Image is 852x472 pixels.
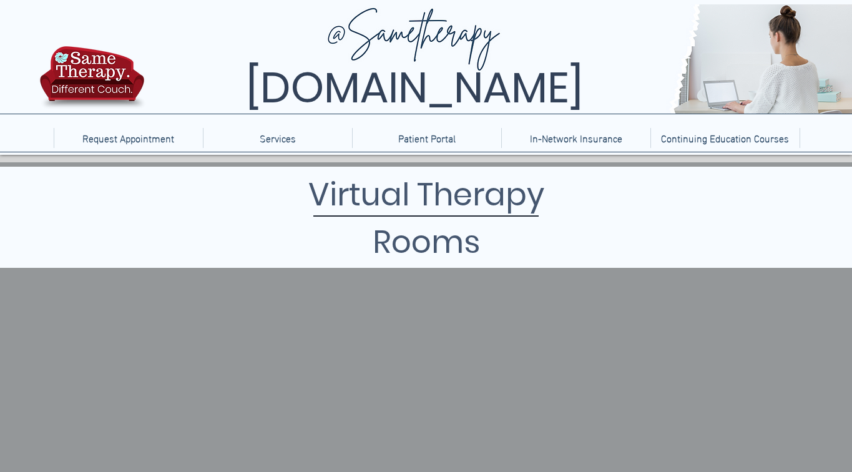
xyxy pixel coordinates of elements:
[501,128,650,148] a: In-Network Insurance
[352,128,501,148] a: Patient Portal
[246,58,583,117] span: [DOMAIN_NAME]
[524,128,629,148] p: In-Network Insurance
[237,171,616,266] h1: Virtual Therapy Rooms
[253,128,302,148] p: Services
[655,128,795,148] p: Continuing Education Courses
[36,44,148,118] img: TBH.US
[76,128,180,148] p: Request Appointment
[54,128,203,148] a: Request Appointment
[392,128,462,148] p: Patient Portal
[650,128,800,148] a: Continuing Education Courses
[203,128,352,148] div: Services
